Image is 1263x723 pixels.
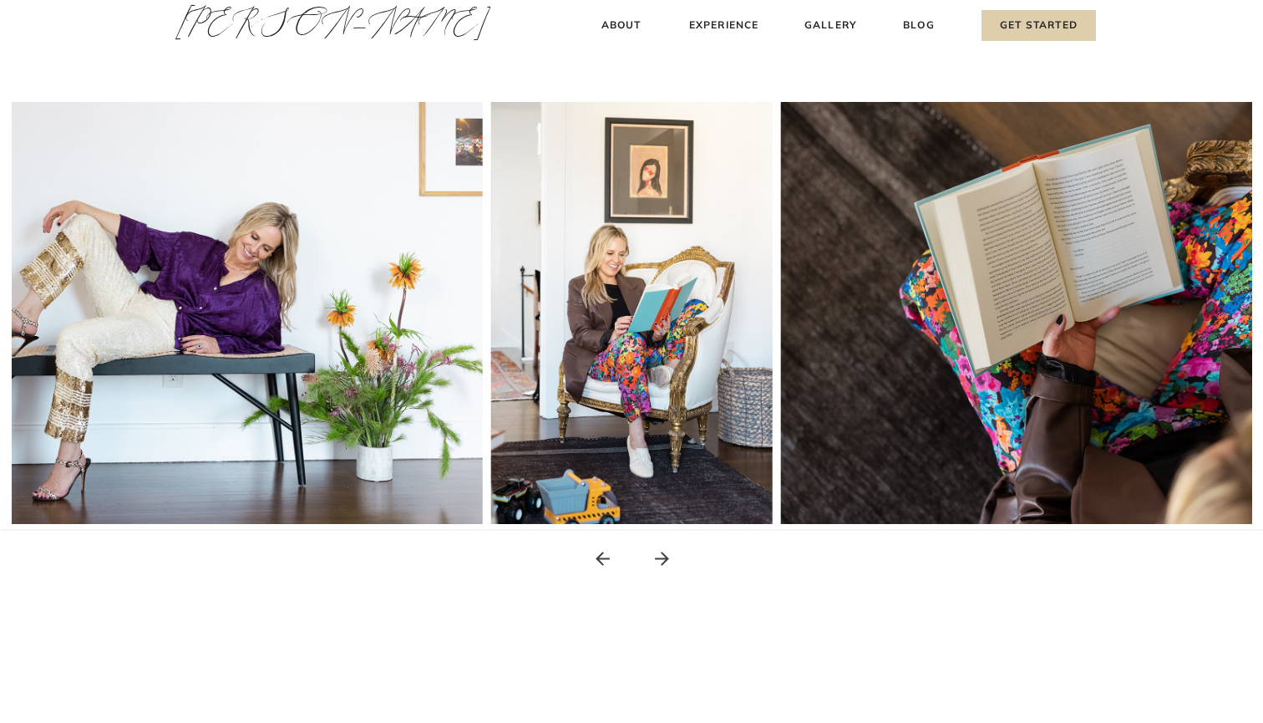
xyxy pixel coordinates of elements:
a: About [596,17,646,34]
a: Get Started [981,10,1096,41]
a: Experience [687,17,761,34]
a: Gallery [803,17,859,34]
a: Blog [900,17,938,34]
